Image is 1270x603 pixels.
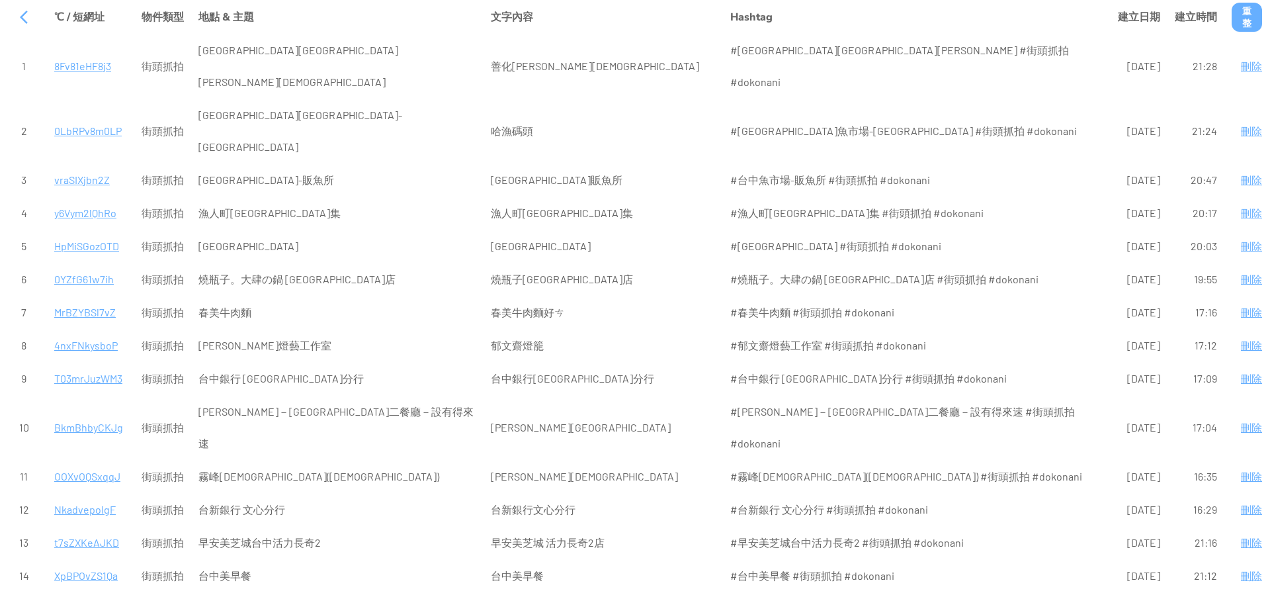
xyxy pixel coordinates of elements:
[491,50,716,82] p: 善化[PERSON_NAME][DEMOGRAPHIC_DATA]
[8,50,40,82] p: 1
[54,494,127,526] p: NkadvepolgF
[8,263,40,295] p: 6
[1118,461,1160,492] p: [DATE]
[730,230,1103,262] p: #[GEOGRAPHIC_DATA] #街頭抓拍 #dokonani
[730,1,1103,33] p: Hashtag
[1232,3,1262,32] div: 重整
[730,363,1103,394] p: #台中銀行 [GEOGRAPHIC_DATA]分行 #街頭抓拍 #dokonani
[8,330,40,361] p: 8
[198,396,476,459] p: [PERSON_NAME]－[GEOGRAPHIC_DATA]二餐廳－設有得來速
[730,197,1103,229] p: #漁人町[GEOGRAPHIC_DATA]集 #街頭抓拍 #dokonani
[142,115,184,147] p: 街頭抓拍
[198,494,476,526] p: 台新銀行 文心分行
[8,494,40,526] p: 12
[1232,412,1262,443] p: 刪除
[198,164,476,196] p: [GEOGRAPHIC_DATA]-販魚所
[1118,263,1160,295] p: [DATE]
[1175,50,1217,82] p: 21:28
[1118,1,1160,33] p: 建立日期
[54,164,127,196] p: vraSIXjbn2Z
[1232,330,1262,361] p: 刪除
[142,1,184,33] p: 物件類型
[198,34,476,98] p: [GEOGRAPHIC_DATA][GEOGRAPHIC_DATA][PERSON_NAME][DEMOGRAPHIC_DATA]
[1118,494,1160,526] p: [DATE]
[142,263,184,295] p: 街頭抓拍
[730,34,1103,98] p: #[GEOGRAPHIC_DATA][GEOGRAPHIC_DATA][PERSON_NAME] #街頭抓拍 #dokonani
[54,330,127,361] p: 4nxFNkysboP
[1175,412,1217,443] p: 17:04
[54,230,127,262] p: HpMiSGozOTD
[730,164,1103,196] p: #台中魚市場-販魚所 #街頭抓拍 #dokonani
[730,330,1103,361] p: #郁文齋燈藝工作室 #街頭抓拍 #dokonani
[730,527,1103,559] p: #早安美芝城台中活力長奇2 #街頭抓拍 #dokonani
[54,50,127,82] p: 8Fv81eHF8j3
[1175,230,1217,262] p: 20:03
[198,99,476,163] p: [GEOGRAPHIC_DATA][GEOGRAPHIC_DATA]-[GEOGRAPHIC_DATA]
[198,330,476,361] p: [PERSON_NAME]燈藝工作室
[54,363,127,394] p: T03mrJuzWM3
[730,396,1103,459] p: #[PERSON_NAME]－[GEOGRAPHIC_DATA]二餐廳－設有得來速 #街頭抓拍 #dokonani
[491,363,716,394] p: 台中銀行[GEOGRAPHIC_DATA]分行
[1118,230,1160,262] p: [DATE]
[198,1,476,33] p: 地點 & 主題
[198,197,476,229] p: 漁人町[GEOGRAPHIC_DATA]集
[1118,197,1160,229] p: [DATE]
[1232,164,1262,196] p: 刪除
[730,263,1103,295] p: #燒瓶子。大肆の鍋 [GEOGRAPHIC_DATA]店 #街頭抓拍 #dokonani
[142,197,184,229] p: 街頭抓拍
[1232,115,1262,147] p: 刪除
[1232,197,1262,229] p: 刪除
[491,115,716,147] p: 哈漁碼頭
[8,164,40,196] p: 3
[491,494,716,526] p: 台新銀行文心分行
[1232,363,1262,394] p: 刪除
[54,1,127,33] p: ℃ / 短網址
[54,461,127,492] p: OOXvOQSxqqJ
[1232,297,1262,328] p: 刪除
[8,560,40,592] p: 14
[8,527,40,559] p: 13
[198,363,476,394] p: 台中銀行 [GEOGRAPHIC_DATA]分行
[491,230,716,262] p: [GEOGRAPHIC_DATA]
[142,363,184,394] p: 街頭抓拍
[1175,330,1217,361] p: 17:12
[491,164,716,196] p: [GEOGRAPHIC_DATA]販魚所
[198,527,476,559] p: 早安美芝城台中活力長奇2
[491,412,716,443] p: [PERSON_NAME][GEOGRAPHIC_DATA]
[54,263,127,295] p: 0YZfG61w7ih
[1175,494,1217,526] p: 16:29
[1118,363,1160,394] p: [DATE]
[142,560,184,592] p: 街頭抓拍
[142,412,184,443] p: 街頭抓拍
[491,461,716,492] p: [PERSON_NAME][DEMOGRAPHIC_DATA]
[8,297,40,328] p: 7
[142,330,184,361] p: 街頭抓拍
[198,263,476,295] p: 燒瓶子。大肆の鍋 [GEOGRAPHIC_DATA]店
[1175,197,1217,229] p: 20:17
[1175,1,1217,33] p: 建立時間
[8,115,40,147] p: 2
[1175,115,1217,147] p: 21:24
[198,560,476,592] p: 台中美早餐
[491,197,716,229] p: 漁人町[GEOGRAPHIC_DATA]集
[54,412,127,443] p: BkmBhbyCKJg
[142,461,184,492] p: 街頭抓拍
[142,230,184,262] p: 街頭抓拍
[491,330,716,361] p: 郁文齋燈籠
[1175,560,1217,592] p: 21:12
[491,297,716,328] p: 春美牛肉麵好ㄘ
[142,494,184,526] p: 街頭抓拍
[1175,461,1217,492] p: 16:35
[1118,330,1160,361] p: [DATE]
[1232,560,1262,592] p: 刪除
[54,560,127,592] p: XpBPOvZS1Qa
[54,527,127,559] p: t7sZXKeAJKD
[1232,527,1262,559] p: 刪除
[730,115,1103,147] p: #[GEOGRAPHIC_DATA]魚市場-[GEOGRAPHIC_DATA] #街頭抓拍 #dokonani
[1175,297,1217,328] p: 17:16
[8,412,40,443] p: 10
[1175,164,1217,196] p: 20:47
[54,297,127,328] p: MrBZYBSl7vZ
[1118,164,1160,196] p: [DATE]
[1232,263,1262,295] p: 刪除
